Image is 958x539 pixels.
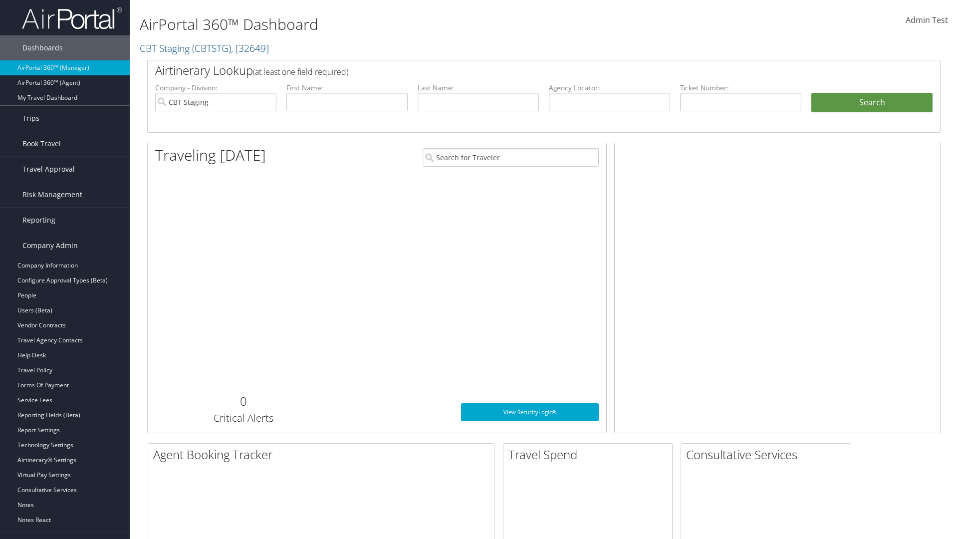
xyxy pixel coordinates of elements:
[423,148,599,167] input: Search for Traveler
[22,182,82,207] span: Risk Management
[508,446,672,463] h2: Travel Spend
[906,14,948,25] span: Admin Test
[811,93,933,113] button: Search
[155,393,331,410] h2: 0
[680,83,801,93] label: Ticket Number:
[192,41,231,55] span: ( CBTSTG )
[153,446,494,463] h2: Agent Booking Tracker
[22,233,78,258] span: Company Admin
[461,403,599,421] a: View SecurityLogic®
[140,41,269,55] a: CBT Staging
[22,6,122,30] img: airportal-logo.png
[286,83,408,93] label: First Name:
[155,83,276,93] label: Company - Division:
[140,14,679,35] h1: AirPortal 360™ Dashboard
[22,35,63,60] span: Dashboards
[549,83,670,93] label: Agency Locator:
[155,62,867,79] h2: Airtinerary Lookup
[155,411,331,425] h3: Critical Alerts
[418,83,539,93] label: Last Name:
[22,208,55,233] span: Reporting
[22,106,39,131] span: Trips
[22,131,61,156] span: Book Travel
[155,145,266,166] h1: Traveling [DATE]
[22,157,75,182] span: Travel Approval
[231,41,269,55] span: , [ 32649 ]
[906,5,948,36] a: Admin Test
[253,66,348,77] span: (at least one field required)
[686,446,850,463] h2: Consultative Services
